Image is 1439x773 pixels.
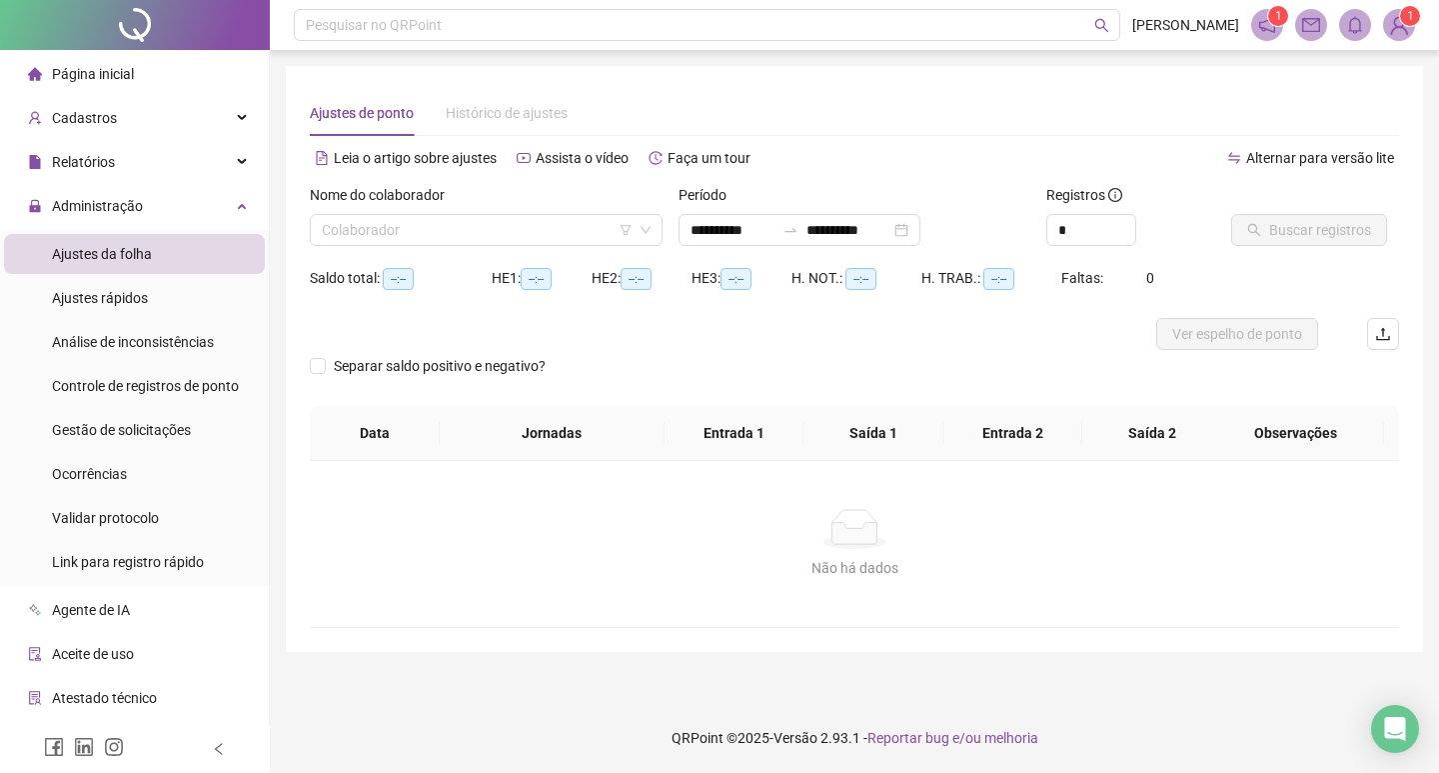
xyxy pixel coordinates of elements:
span: Versão [773,730,817,746]
span: Análise de inconsistências [52,334,214,350]
span: left [212,742,226,756]
span: mail [1302,16,1320,34]
span: Observações [1223,422,1368,444]
span: 1 [1407,9,1414,23]
th: Jornadas [440,406,665,461]
span: upload [1375,326,1391,342]
span: Histórico de ajustes [446,105,568,121]
span: Gestão de solicitações [52,422,191,438]
span: swap-right [782,222,798,238]
span: instagram [104,737,124,757]
th: Entrada 1 [665,406,804,461]
span: to [782,222,798,238]
span: swap [1227,151,1241,165]
div: Open Intercom Messenger [1371,705,1419,753]
span: audit [28,647,42,661]
span: linkedin [74,737,94,757]
span: Atestado técnico [52,690,157,706]
span: Faltas: [1061,270,1106,286]
span: [PERSON_NAME] [1132,14,1239,36]
img: 93072 [1384,10,1414,40]
span: Relatórios [52,154,115,170]
span: Ajustes rápidos [52,290,148,306]
div: HE 2: [592,267,692,290]
span: file [28,155,42,169]
span: Página inicial [52,66,134,82]
th: Saída 1 [803,406,943,461]
span: --:-- [720,268,751,290]
span: info-circle [1108,188,1122,202]
span: --:-- [983,268,1014,290]
div: HE 3: [692,267,791,290]
sup: Atualize o seu contato no menu Meus Dados [1400,6,1420,26]
span: facebook [44,737,64,757]
span: Leia o artigo sobre ajustes [334,150,497,166]
span: Aceite de uso [52,646,134,662]
span: Agente de IA [52,602,130,618]
span: filter [620,224,632,236]
div: H. NOT.: [791,267,921,290]
span: file-text [315,151,329,165]
span: history [649,151,663,165]
label: Nome do colaborador [310,184,458,206]
th: Data [310,406,440,461]
span: Alternar para versão lite [1246,150,1394,166]
span: --:-- [621,268,652,290]
span: Link para registro rápido [52,554,204,570]
span: Ocorrências [52,466,127,482]
span: --:-- [521,268,552,290]
div: Saldo total: [310,267,492,290]
span: lock [28,199,42,213]
span: 0 [1146,270,1154,286]
sup: 1 [1268,6,1288,26]
span: Ajustes da folha [52,246,152,262]
span: bell [1346,16,1364,34]
span: Ajustes de ponto [310,105,414,121]
span: youtube [517,151,531,165]
th: Entrada 2 [943,406,1083,461]
th: Saída 2 [1082,406,1222,461]
span: search [1094,18,1109,33]
div: Não há dados [334,557,1375,579]
span: notification [1258,16,1276,34]
span: Registros [1046,184,1122,206]
footer: QRPoint © 2025 - 2.93.1 - [270,703,1439,773]
span: Controle de registros de ponto [52,378,239,394]
span: 1 [1275,9,1282,23]
span: Reportar bug e/ou melhoria [867,730,1038,746]
span: down [640,224,652,236]
div: HE 1: [492,267,592,290]
span: solution [28,691,42,705]
span: Separar saldo positivo e negativo? [326,355,554,377]
label: Período [679,184,739,206]
button: Buscar registros [1231,214,1387,246]
span: Assista o vídeo [536,150,629,166]
span: user-add [28,111,42,125]
span: home [28,67,42,81]
span: --:-- [845,268,876,290]
div: H. TRAB.: [921,267,1061,290]
span: Validar protocolo [52,510,159,526]
span: Administração [52,198,143,214]
span: Cadastros [52,110,117,126]
span: --:-- [383,268,414,290]
th: Observações [1207,406,1384,461]
span: Faça um tour [668,150,750,166]
button: Ver espelho de ponto [1156,318,1318,350]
